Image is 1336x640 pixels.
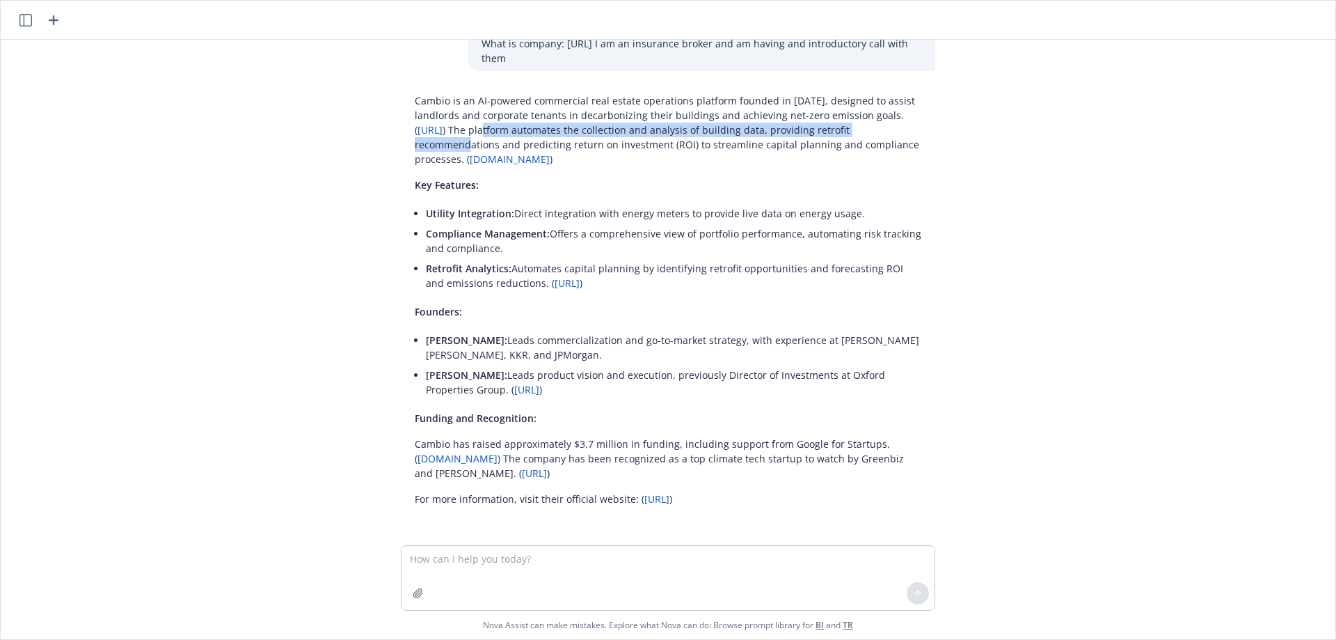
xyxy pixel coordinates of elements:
[426,262,511,275] span: Retrofit Analytics:
[426,368,507,382] span: [PERSON_NAME]:
[417,452,498,465] a: [DOMAIN_NAME]
[426,224,921,258] li: Offers a comprehensive view of portfolio performance, automating risk tracking and compliance.
[816,619,824,631] a: BI
[470,153,550,166] a: [DOMAIN_NAME]
[522,467,547,480] a: [URL]
[417,123,443,136] a: [URL]
[415,412,536,425] span: Funding and Recognition:
[426,334,507,347] span: [PERSON_NAME]:
[482,36,921,65] p: What is company: [URL] I am an insurance broker and am having and introductory call with them
[415,93,921,166] p: Cambio is an AI-powered commercial real estate operations platform founded in [DATE], designed to...
[426,258,921,293] li: Automates capital planning by identifying retrofit opportunities and forecasting ROI and emission...
[426,227,550,240] span: Compliance Management:
[843,619,853,631] a: TR
[415,178,479,192] span: Key Features:
[555,276,580,290] a: [URL]
[644,492,669,506] a: [URL]
[415,305,462,318] span: Founders:
[514,383,539,396] a: [URL]
[426,207,514,220] span: Utility Integration:
[415,437,921,481] p: Cambio has raised approximately $3.7 million in funding, including support from Google for Startu...
[415,492,921,506] p: For more information, visit their official website: ( )
[426,330,921,365] li: Leads commercialization and go-to-market strategy, with experience at [PERSON_NAME] [PERSON_NAME]...
[426,203,921,224] li: Direct integration with energy meters to provide live data on energy usage.
[6,611,1330,639] span: Nova Assist can make mistakes. Explore what Nova can do: Browse prompt library for and
[426,365,921,400] li: Leads product vision and execution, previously Director of Investments at Oxford Properties Group...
